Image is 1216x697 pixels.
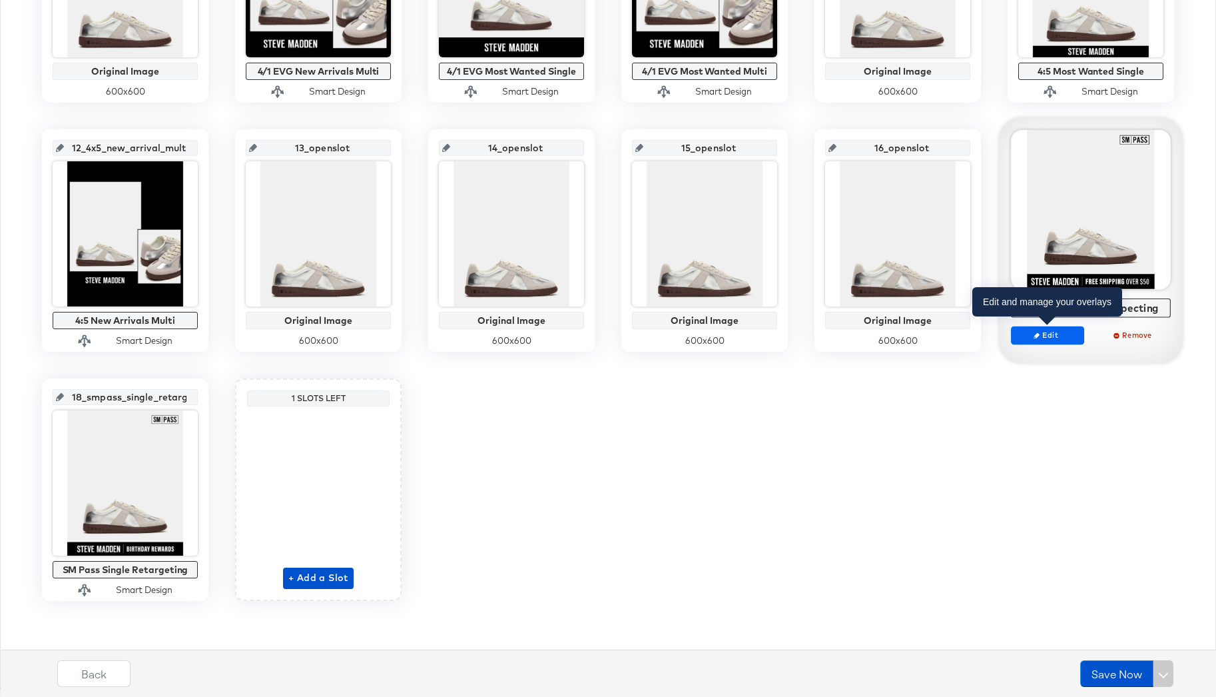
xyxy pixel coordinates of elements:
[825,85,970,98] div: 600 x 600
[1015,302,1167,314] div: SM Pass Single Prospecting
[116,584,172,596] div: Smart Design
[828,315,967,326] div: Original Image
[635,66,774,77] div: 4/1 EVG Most Wanted Multi
[1103,330,1165,340] span: Remove
[1022,66,1160,77] div: 4:5 Most Wanted Single
[283,568,354,589] button: + Add a Slot
[632,335,777,347] div: 600 x 600
[828,66,967,77] div: Original Image
[502,85,559,98] div: Smart Design
[246,335,391,347] div: 600 x 600
[1097,326,1171,345] button: Remove
[116,335,172,347] div: Smart Design
[442,66,581,77] div: 4/1 EVG Most Wanted Single
[1011,326,1084,345] button: Edit
[1017,330,1078,340] span: Edit
[288,570,348,586] span: + Add a Slot
[1081,85,1138,98] div: Smart Design
[53,85,198,98] div: 600 x 600
[56,315,194,326] div: 4:5 New Arrivals Multi
[250,393,386,404] div: 1 Slots Left
[825,335,970,347] div: 600 x 600
[56,564,194,575] div: SM Pass Single Retargeting
[635,315,774,326] div: Original Image
[57,660,131,687] button: Back
[56,66,194,77] div: Original Image
[249,315,388,326] div: Original Image
[1080,660,1153,687] button: Save Now
[442,315,581,326] div: Original Image
[695,85,752,98] div: Smart Design
[249,66,388,77] div: 4/1 EVG New Arrivals Multi
[439,335,584,347] div: 600 x 600
[309,85,366,98] div: Smart Design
